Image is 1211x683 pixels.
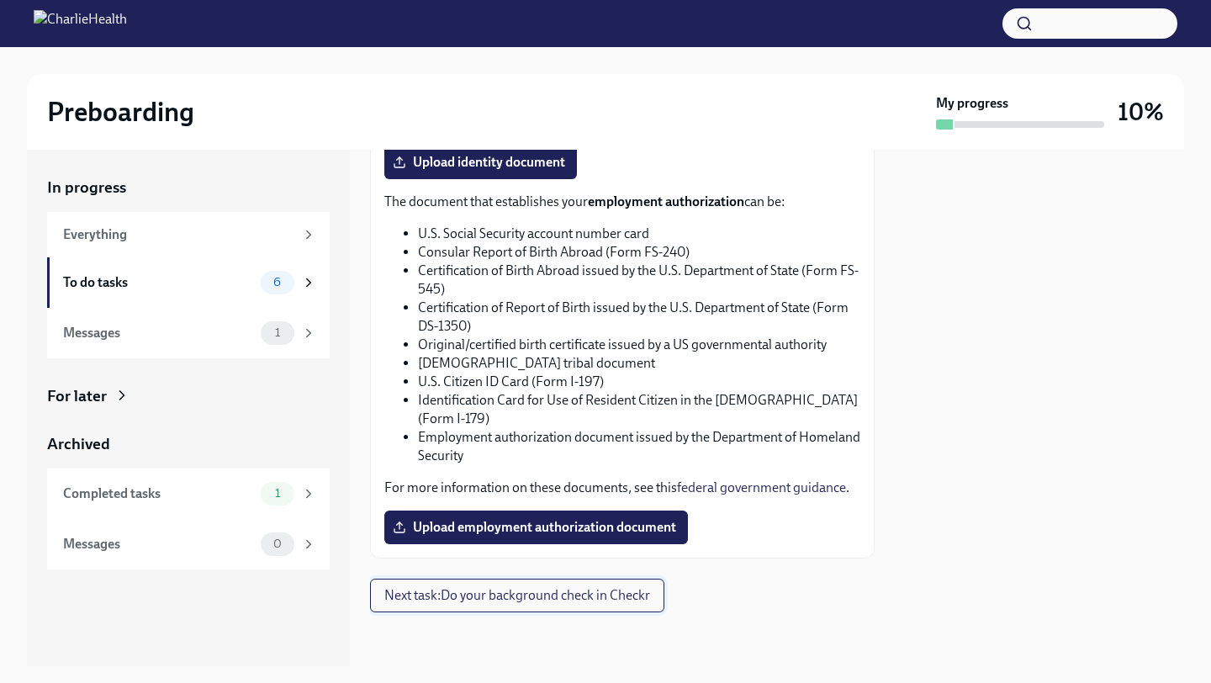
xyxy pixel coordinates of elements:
a: In progress [47,177,330,199]
label: Upload identity document [384,146,577,179]
button: Next task:Do your background check in Checkr [370,579,664,612]
a: For later [47,385,330,407]
li: Certification of Birth Abroad issued by the U.S. Department of State (Form FS-545) [418,262,860,299]
li: U.S. Citizen ID Card (Form I-197) [418,373,860,391]
span: 6 [263,276,291,289]
div: Everything [63,225,294,244]
p: The document that establishes your can be: [384,193,860,211]
div: To do tasks [63,273,254,292]
h2: Preboarding [47,95,194,129]
a: Messages0 [47,519,330,569]
li: [DEMOGRAPHIC_DATA] tribal document [418,354,860,373]
a: To do tasks6 [47,257,330,308]
li: Consular Report of Birth Abroad (Form FS-240) [418,243,860,262]
img: CharlieHealth [34,10,127,37]
li: Employment authorization document issued by the Department of Homeland Security [418,428,860,465]
a: federal government guidance [677,479,846,495]
div: Messages [63,324,254,342]
a: Archived [47,433,330,455]
span: 0 [263,537,292,550]
a: Everything [47,212,330,257]
span: Next task : Do your background check in Checkr [384,587,650,604]
li: Identification Card for Use of Resident Citizen in the [DEMOGRAPHIC_DATA] (Form I-179) [418,391,860,428]
span: 1 [265,487,290,500]
strong: My progress [936,94,1008,113]
div: For later [47,385,107,407]
li: Certification of Report of Birth issued by the U.S. Department of State (Form DS-1350) [418,299,860,336]
a: Messages1 [47,308,330,358]
label: Upload employment authorization document [384,511,688,544]
a: Completed tasks1 [47,469,330,519]
p: For more information on these documents, see this . [384,479,860,497]
span: Upload identity document [396,154,565,171]
div: Completed tasks [63,484,254,503]
span: 1 [265,326,290,339]
span: Upload employment authorization document [396,519,676,536]
h3: 10% [1118,97,1164,127]
li: Original/certified birth certificate issued by a US governmental authority [418,336,860,354]
div: Messages [63,535,254,553]
strong: employment authorization [588,193,744,209]
li: U.S. Social Security account number card [418,225,860,243]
